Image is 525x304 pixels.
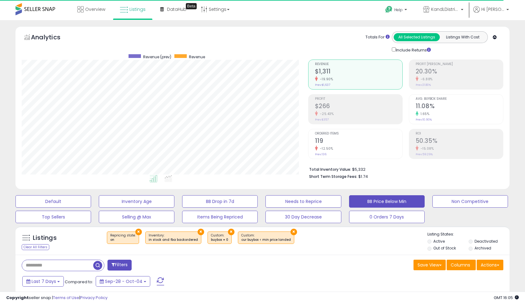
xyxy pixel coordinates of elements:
small: -25.43% [318,112,334,116]
small: 1.65% [418,112,430,116]
button: Save View [413,260,446,270]
button: 30 Day Decrease [265,211,341,223]
p: Listing States: [427,231,510,237]
a: Help [380,1,413,20]
label: Active [433,239,445,244]
strong: Copyright [6,295,29,301]
small: -15.08% [418,146,434,151]
span: Listings [129,6,146,12]
span: Columns [451,262,470,268]
div: cur buybox < min price landed [241,238,291,242]
button: Actions [477,260,503,270]
h5: Analytics [31,33,72,43]
button: Default [15,195,91,208]
span: Hi [PERSON_NAME] [481,6,505,12]
span: ROI [416,132,503,135]
h2: 20.30% [416,68,503,76]
span: Sep-28 - Oct-04 [105,278,142,284]
button: Filters [107,260,132,271]
li: $5,332 [309,165,499,173]
button: Inventory Age [99,195,174,208]
div: buybox = 0 [211,238,228,242]
h5: Listings [33,234,57,242]
button: Top Sellers [15,211,91,223]
button: All Selected Listings [394,33,440,41]
small: Prev: 59.29% [416,152,433,156]
span: Compared to: [65,279,93,285]
button: × [198,229,204,235]
div: Include Returns [387,46,438,53]
span: Inventory : [149,233,198,242]
h2: 50.35% [416,137,503,146]
button: BB Drop in 7d [182,195,258,208]
div: on [110,238,136,242]
small: Prev: 10.90% [416,118,432,121]
div: Tooltip anchor [186,3,197,9]
button: Items Being Repriced [182,211,258,223]
span: KandLDistribution LLC [431,6,459,12]
span: Profit [315,97,402,101]
span: Custom: [211,233,228,242]
span: 2025-10-12 16:05 GMT [494,295,519,301]
span: Last 7 Days [32,278,56,284]
span: Overview [85,6,105,12]
button: × [228,229,234,235]
b: Total Inventory Value: [309,167,351,172]
button: Needs to Reprice [265,195,341,208]
small: Prev: $357 [315,118,329,121]
small: Prev: 21.80% [416,83,431,87]
button: × [291,229,297,235]
span: $1.74 [358,174,368,179]
span: DataHub [167,6,186,12]
div: Totals For [365,34,390,40]
h2: $1,311 [315,68,402,76]
h2: 11.08% [416,103,503,111]
button: Last 7 Days [22,276,64,287]
span: Repricing state : [110,233,136,242]
span: Revenue (prev) [143,54,171,59]
small: -12.50% [318,146,333,151]
small: Prev: $1,637 [315,83,330,87]
button: Non Competitive [432,195,508,208]
label: Archived [475,245,491,251]
div: seller snap | | [6,295,107,301]
div: Clear All Filters [22,244,49,250]
span: Custom: [241,233,291,242]
div: in stock and fba backordered [149,238,198,242]
small: Prev: 136 [315,152,326,156]
button: Listings With Cost [440,33,486,41]
label: Deactivated [475,239,498,244]
h2: $266 [315,103,402,111]
span: Revenue [189,54,205,59]
label: Out of Stock [433,245,456,251]
button: Columns [447,260,476,270]
a: Hi [PERSON_NAME] [473,6,509,20]
b: Short Term Storage Fees: [309,174,357,179]
h2: 119 [315,137,402,146]
span: Avg. Buybox Share [416,97,503,101]
button: BB Price Below Min [349,195,425,208]
button: Selling @ Max [99,211,174,223]
small: -19.90% [318,77,333,82]
span: Help [394,7,403,12]
a: Privacy Policy [80,295,107,301]
span: Profit [PERSON_NAME] [416,63,503,66]
button: × [135,229,142,235]
button: 0 Orders 7 Days [349,211,425,223]
span: Revenue [315,63,402,66]
a: Terms of Use [53,295,79,301]
span: Ordered Items [315,132,402,135]
small: -6.88% [418,77,433,82]
button: Sep-28 - Oct-04 [96,276,150,287]
i: Get Help [385,6,393,13]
